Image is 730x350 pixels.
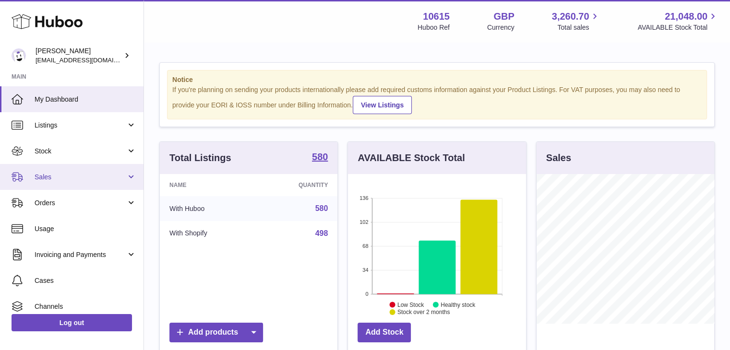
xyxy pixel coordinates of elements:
[397,301,424,308] text: Low Stock
[36,47,122,65] div: [PERSON_NAME]
[637,10,718,32] a: 21,048.00 AVAILABLE Stock Total
[363,267,369,273] text: 34
[35,121,126,130] span: Listings
[552,10,589,23] span: 3,260.70
[12,48,26,63] img: fulfillment@fable.com
[315,229,328,237] a: 498
[315,204,328,212] a: 580
[665,10,707,23] span: 21,048.00
[172,85,702,114] div: If you're planning on sending your products internationally please add required customs informati...
[35,250,126,259] span: Invoicing and Payments
[169,152,231,164] h3: Total Listings
[493,10,514,23] strong: GBP
[423,10,450,23] strong: 10615
[552,10,600,32] a: 3,260.70 Total sales
[441,301,476,308] text: Healthy stock
[35,95,136,104] span: My Dashboard
[160,221,256,246] td: With Shopify
[637,23,718,32] span: AVAILABLE Stock Total
[312,152,328,163] a: 580
[160,196,256,221] td: With Huboo
[353,96,412,114] a: View Listings
[256,174,338,196] th: Quantity
[359,219,368,225] text: 102
[35,147,126,156] span: Stock
[35,276,136,285] span: Cases
[557,23,600,32] span: Total sales
[169,323,263,342] a: Add products
[35,224,136,233] span: Usage
[397,309,450,315] text: Stock over 2 months
[36,56,141,64] span: [EMAIL_ADDRESS][DOMAIN_NAME]
[160,174,256,196] th: Name
[358,152,465,164] h3: AVAILABLE Stock Total
[12,314,132,331] a: Log out
[418,23,450,32] div: Huboo Ref
[366,291,369,297] text: 0
[487,23,515,32] div: Currency
[358,323,411,342] a: Add Stock
[35,198,126,208] span: Orders
[359,195,368,201] text: 136
[546,152,571,164] h3: Sales
[363,243,369,249] text: 68
[35,173,126,182] span: Sales
[172,75,702,84] strong: Notice
[35,302,136,311] span: Channels
[312,152,328,162] strong: 580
